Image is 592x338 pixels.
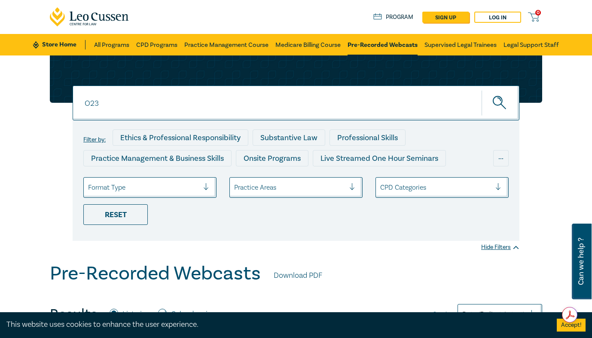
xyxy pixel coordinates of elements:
a: CPD Programs [136,34,177,55]
label: Filter by: [83,136,106,143]
div: Hide Filters [481,243,519,252]
div: ... [493,150,509,166]
span: Can we help ? [577,229,585,294]
a: Store Home [33,40,85,49]
a: Program [373,12,413,22]
input: Search for a program title, program description or presenter name [73,86,519,120]
div: Onsite Programs [236,150,308,166]
div: Live Streamed One Hour Seminars [313,150,446,166]
a: All Programs [94,34,129,55]
input: Sort by [462,310,464,319]
h1: Pre-Recorded Webcasts [50,262,261,285]
button: Accept cookies [557,319,586,332]
span: 0 [535,10,541,15]
div: Live Streamed Practical Workshops [250,171,386,187]
input: select [380,183,382,192]
label: Calendar view [171,309,217,320]
div: Substantive Law [253,129,325,146]
div: Ethics & Professional Responsibility [113,129,248,146]
label: List view [122,309,151,320]
a: Medicare Billing Course [275,34,341,55]
span: Sort by: [433,310,453,319]
a: sign up [422,12,469,23]
h4: Results [50,306,98,323]
div: This website uses cookies to enhance the user experience. [6,319,544,330]
a: Download PDF [274,270,322,281]
a: Practice Management Course [184,34,269,55]
div: Practice Management & Business Skills [83,150,232,166]
a: Log in [474,12,521,23]
div: Reset [83,204,148,225]
div: Live Streamed Conferences and Intensives [83,171,245,187]
div: Professional Skills [330,129,406,146]
input: select [88,183,90,192]
a: Supervised Legal Trainees [424,34,497,55]
input: select [234,183,236,192]
a: Legal Support Staff [504,34,559,55]
a: Pre-Recorded Webcasts [348,34,418,55]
